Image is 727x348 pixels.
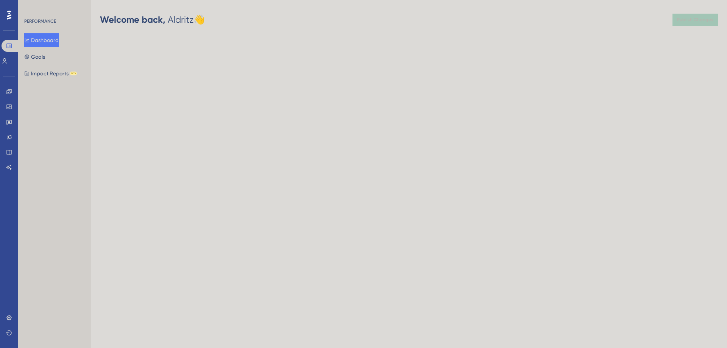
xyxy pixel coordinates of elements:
[672,14,718,26] button: Publish Changes
[100,14,165,25] span: Welcome back,
[24,18,56,24] div: PERFORMANCE
[24,33,59,47] button: Dashboard
[70,72,77,75] div: BETA
[100,14,205,26] div: Aldritz 👋
[677,17,713,23] span: Publish Changes
[24,67,77,80] button: Impact ReportsBETA
[24,50,45,64] button: Goals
